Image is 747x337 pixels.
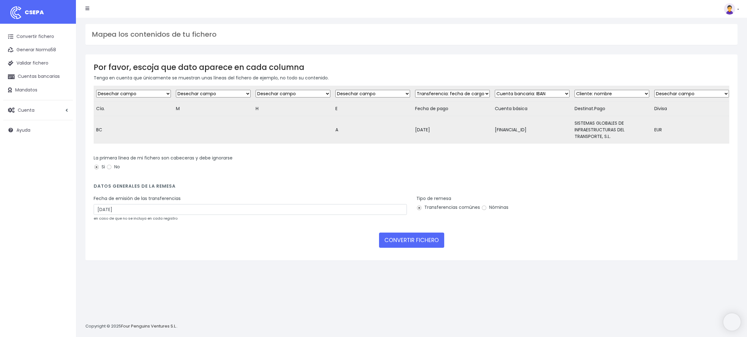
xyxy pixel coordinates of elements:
td: M [173,102,253,116]
td: Fecha de pago [413,102,492,116]
a: Cuentas bancarias [3,70,73,83]
label: La primera línea de mi fichero son cabeceras y debe ignorarse [94,155,233,161]
span: Ayuda [16,127,30,133]
label: Nóminas [481,204,508,211]
span: Cuenta [18,107,34,113]
img: logo [8,5,24,21]
td: Destinat.Pago [572,102,652,116]
label: Tipo de remesa [416,195,451,202]
small: en caso de que no se incluya en cada registro [94,216,177,221]
a: Ayuda [3,123,73,137]
a: Cuenta [3,103,73,117]
a: Validar fichero [3,57,73,70]
td: E [333,102,413,116]
td: Divisa [652,102,731,116]
p: Tenga en cuenta que únicamente se muestran unas líneas del fichero de ejemplo, no todo su contenido. [94,74,729,81]
label: No [106,164,120,170]
span: CSEPA [25,8,44,16]
h3: Por favor, escoja que dato aparece en cada columna [94,63,729,72]
td: BC [94,116,173,144]
td: [DATE] [413,116,492,144]
td: Cuenta básica [492,102,572,116]
label: Si [94,164,105,170]
h4: Datos generales de la remesa [94,184,729,192]
td: Cía. [94,102,173,116]
td: EUR [652,116,731,144]
label: Fecha de emisión de las transferencias [94,195,181,202]
td: H [253,102,333,116]
button: CONVERTIR FICHERO [379,233,444,248]
a: Convertir fichero [3,30,73,43]
td: [FINANCIAL_ID] [492,116,572,144]
h3: Mapea los contenidos de tu fichero [92,30,731,39]
label: Transferencias comúnes [416,204,480,211]
a: Generar Norma58 [3,43,73,57]
a: Four Penguins Ventures S.L. [121,323,177,329]
img: profile [724,3,735,15]
p: Copyright © 2025 . [85,323,177,330]
a: Mandatos [3,84,73,97]
td: A [333,116,413,144]
td: SISTEMAS GLOBALES DE INFRAESTRUCTURAS DEL TRANSPORTE, S.L. [572,116,652,144]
